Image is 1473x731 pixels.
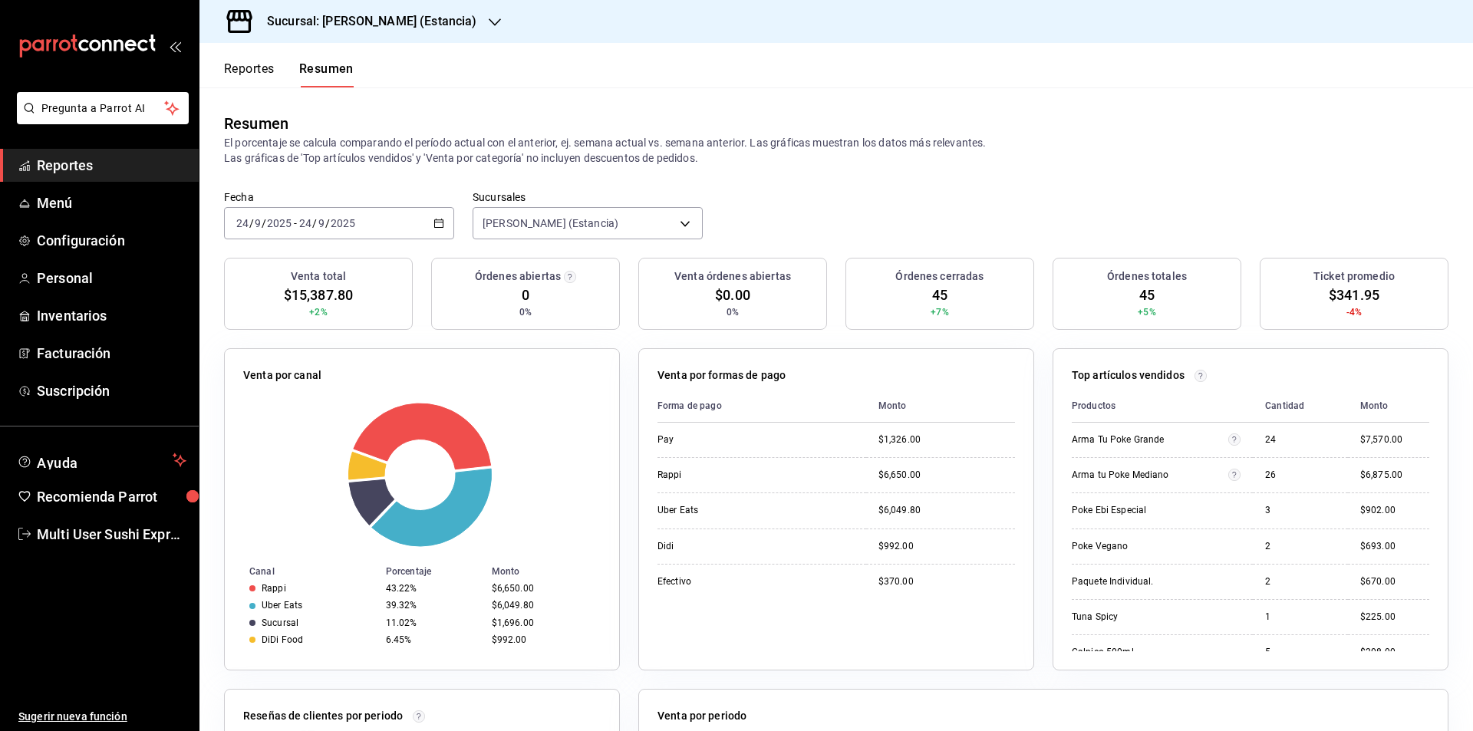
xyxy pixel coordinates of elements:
span: Ayuda [37,451,166,469]
div: Arma tu Poke Mediano [1072,469,1225,482]
div: $670.00 [1360,575,1429,588]
th: Monto [866,390,1015,423]
div: 39.32% [386,600,479,611]
div: Resumen [224,112,288,135]
svg: Artículos relacionados por el SKU: Arma Tu Poke Grande (18.000000), Arma tu Poke Grande (6.000000) [1228,433,1241,446]
div: Uber Eats [262,600,302,611]
div: $992.00 [878,540,1015,553]
p: El porcentaje se calcula comparando el período actual con el anterior, ej. semana actual vs. sema... [224,135,1448,166]
div: $1,326.00 [878,433,1015,446]
th: Productos [1072,390,1253,423]
span: / [312,217,317,229]
div: Poke Ebi Especial [1072,504,1225,517]
h3: Sucursal: [PERSON_NAME] (Estancia) [255,12,476,31]
span: Pregunta a Parrot AI [41,100,165,117]
div: Uber Eats [657,504,811,517]
div: 26 [1265,469,1336,482]
th: Canal [225,563,380,580]
span: $15,387.80 [284,285,353,305]
span: - [294,217,297,229]
a: Pregunta a Parrot AI [11,111,189,127]
div: Pay [657,433,811,446]
div: $225.00 [1360,611,1429,624]
label: Fecha [224,192,454,203]
span: $0.00 [715,285,750,305]
div: $6,650.00 [878,469,1015,482]
span: Suscripción [37,380,186,401]
button: Reportes [224,61,275,87]
div: Didi [657,540,811,553]
span: -4% [1346,305,1362,319]
span: 0% [727,305,739,319]
div: $1,696.00 [492,617,595,628]
div: 2 [1265,575,1336,588]
button: Resumen [299,61,354,87]
span: / [325,217,330,229]
th: Forma de pago [657,390,866,423]
div: $992.00 [492,634,595,645]
div: Efectivo [657,575,811,588]
span: 0% [519,305,532,319]
div: $902.00 [1360,504,1429,517]
th: Monto [486,563,619,580]
label: Sucursales [473,192,703,203]
h3: Ticket promedio [1313,268,1395,285]
span: +7% [931,305,948,319]
h3: Venta órdenes abiertas [674,268,791,285]
span: Facturación [37,343,186,364]
div: 43.22% [386,583,479,594]
div: $208.00 [1360,646,1429,659]
div: Arma Tu Poke Grande [1072,433,1225,446]
span: Reportes [37,155,186,176]
div: 6.45% [386,634,479,645]
div: $6,049.80 [878,504,1015,517]
p: Top artículos vendidos [1072,367,1185,384]
span: 45 [932,285,947,305]
input: -- [298,217,312,229]
div: Paquete Individual. [1072,575,1225,588]
div: $6,049.80 [492,600,595,611]
div: $6,875.00 [1360,469,1429,482]
span: / [262,217,266,229]
p: Venta por periodo [657,708,746,724]
div: $6,650.00 [492,583,595,594]
span: 45 [1139,285,1155,305]
span: +2% [309,305,327,319]
input: ---- [266,217,292,229]
span: +5% [1138,305,1155,319]
span: Multi User Sushi Express [37,524,186,545]
span: $341.95 [1329,285,1379,305]
div: $693.00 [1360,540,1429,553]
div: Calpico 500ml. [1072,646,1225,659]
div: 1 [1265,611,1336,624]
h3: Órdenes cerradas [895,268,984,285]
span: [PERSON_NAME] (Estancia) [483,216,618,231]
div: Sucursal [262,617,298,628]
span: Sugerir nueva función [18,709,186,725]
p: Venta por formas de pago [657,367,786,384]
svg: Artículos relacionados por el SKU: Arma tu Poke Mediano (23.000000), Arma Tu Poke Mediano (3.000000) [1228,469,1241,481]
button: Pregunta a Parrot AI [17,92,189,124]
h3: Órdenes totales [1107,268,1187,285]
span: Recomienda Parrot [37,486,186,507]
span: 0 [522,285,529,305]
span: Menú [37,193,186,213]
span: Personal [37,268,186,288]
div: 5 [1265,646,1336,659]
div: 2 [1265,540,1336,553]
th: Cantidad [1253,390,1348,423]
th: Porcentaje [380,563,486,580]
div: Rappi [262,583,286,594]
p: Venta por canal [243,367,321,384]
div: $7,570.00 [1360,433,1429,446]
div: 3 [1265,504,1336,517]
div: Rappi [657,469,811,482]
h3: Órdenes abiertas [475,268,561,285]
div: 11.02% [386,617,479,628]
input: -- [254,217,262,229]
th: Monto [1348,390,1429,423]
button: open_drawer_menu [169,40,181,52]
input: -- [318,217,325,229]
div: 24 [1265,433,1336,446]
div: navigation tabs [224,61,354,87]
